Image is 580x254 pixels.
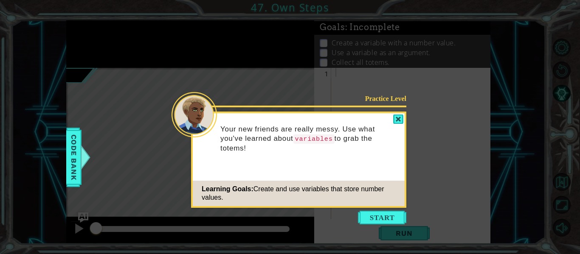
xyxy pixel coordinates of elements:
[67,131,81,183] span: Code Bank
[202,185,253,193] span: Learning Goals:
[202,185,384,201] span: Create and use variables that store number values.
[220,125,399,153] p: Your new friends are really messy. Use what you've learned about to grab the totems!
[293,134,335,144] code: variables
[358,211,406,224] button: Start
[352,94,406,103] div: Practice Level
